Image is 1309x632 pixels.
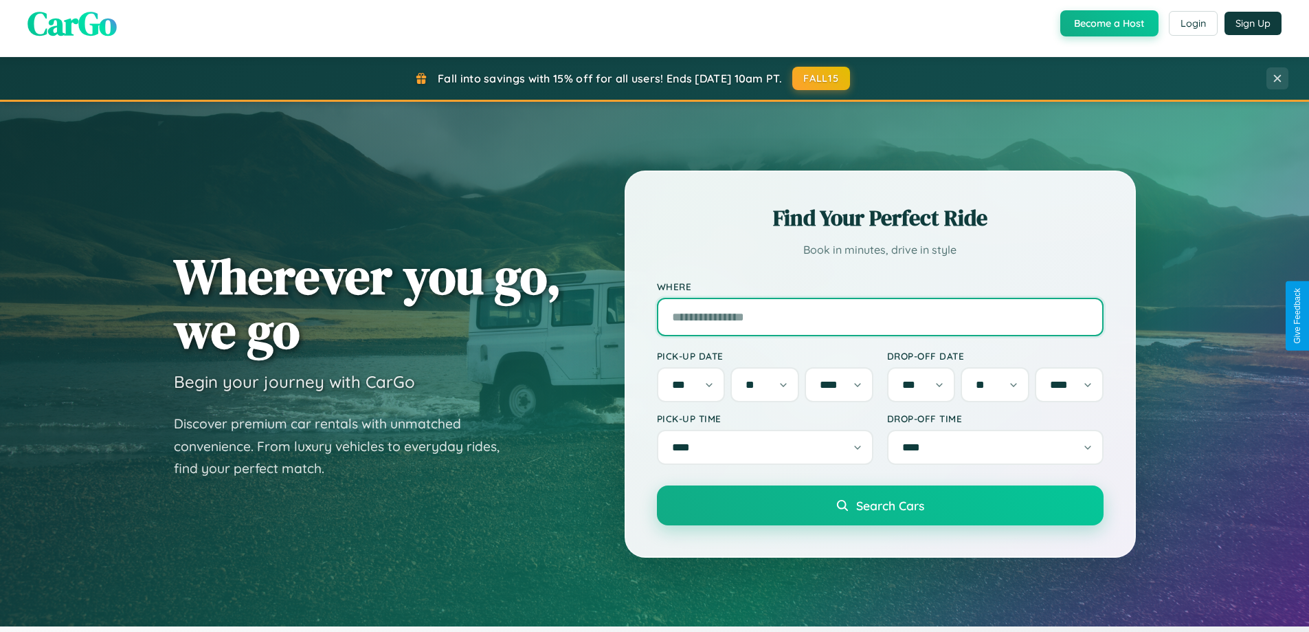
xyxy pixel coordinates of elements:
p: Discover premium car rentals with unmatched convenience. From luxury vehicles to everyday rides, ... [174,413,517,480]
span: Search Cars [856,498,924,513]
span: CarGo [27,1,117,46]
label: Drop-off Time [887,413,1104,424]
button: FALL15 [792,67,850,90]
h2: Find Your Perfect Ride [657,203,1104,233]
button: Login [1169,11,1218,36]
label: Pick-up Date [657,350,873,362]
label: Pick-up Time [657,413,873,424]
button: Sign Up [1224,12,1282,35]
p: Book in minutes, drive in style [657,240,1104,260]
span: Fall into savings with 15% off for all users! Ends [DATE] 10am PT. [438,72,782,85]
button: Search Cars [657,486,1104,525]
div: Give Feedback [1293,288,1302,344]
h1: Wherever you go, we go [174,249,561,358]
label: Drop-off Date [887,350,1104,362]
button: Become a Host [1060,10,1159,36]
h3: Begin your journey with CarGo [174,371,415,392]
label: Where [657,281,1104,292]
